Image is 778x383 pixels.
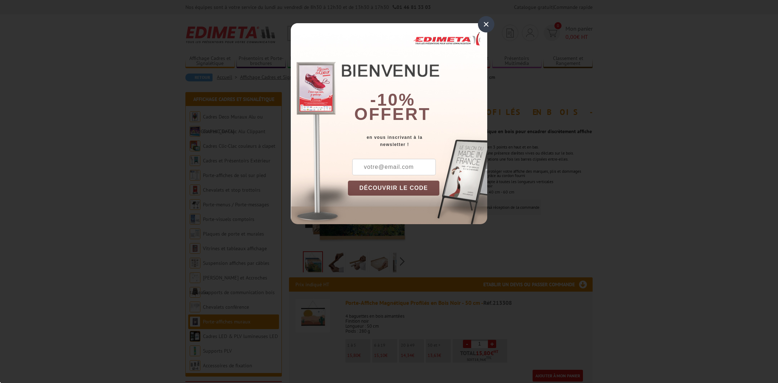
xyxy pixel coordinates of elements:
div: × [478,16,494,32]
b: -10% [370,90,415,109]
font: offert [354,105,431,124]
div: en vous inscrivant à la newsletter ! [348,134,487,148]
button: DÉCOUVRIR LE CODE [348,181,439,196]
input: votre@email.com [352,159,436,175]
